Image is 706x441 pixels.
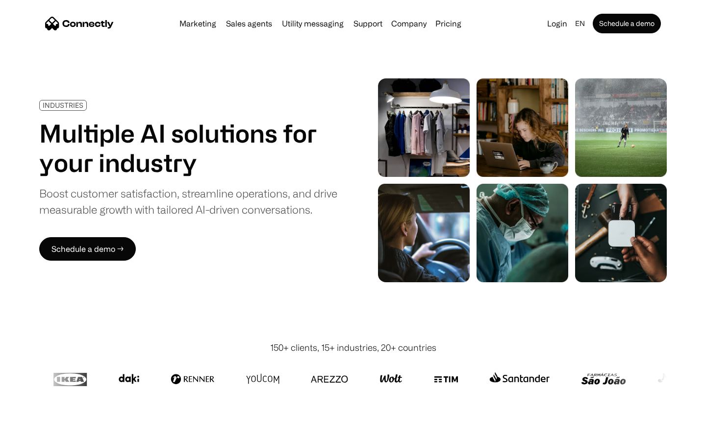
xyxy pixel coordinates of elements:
h1: Multiple AI solutions for your industry [39,119,337,177]
a: Utility messaging [278,20,348,27]
a: Login [543,17,571,30]
div: en [571,17,591,30]
a: home [45,16,114,31]
div: 150+ clients, 15+ industries, 20+ countries [270,341,436,354]
ul: Language list [20,424,59,438]
div: Boost customer satisfaction, streamline operations, and drive measurable growth with tailored AI-... [39,185,337,218]
aside: Language selected: English [10,423,59,438]
a: Marketing [176,20,220,27]
a: Support [350,20,386,27]
a: Sales agents [222,20,276,27]
div: Company [388,17,429,30]
a: Schedule a demo → [39,237,136,261]
a: Pricing [431,20,465,27]
a: Schedule a demo [593,14,661,33]
div: INDUSTRIES [43,101,83,109]
div: Company [391,17,427,30]
div: en [575,17,585,30]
